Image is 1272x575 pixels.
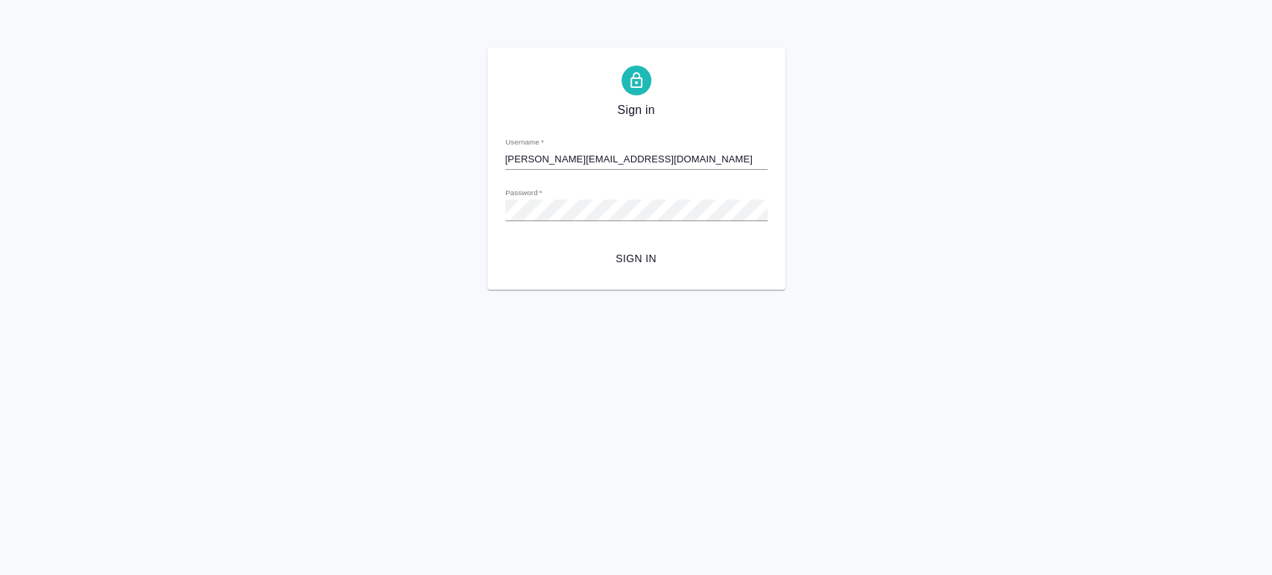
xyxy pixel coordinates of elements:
[617,101,654,119] span: Sign in
[517,250,756,268] span: Sign in
[747,205,759,217] img: npw-badge-icon-locked.svg
[747,153,759,165] img: npw-badge-icon-locked.svg
[505,189,542,197] label: Password
[505,139,544,146] label: Username
[505,245,768,273] button: Sign in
